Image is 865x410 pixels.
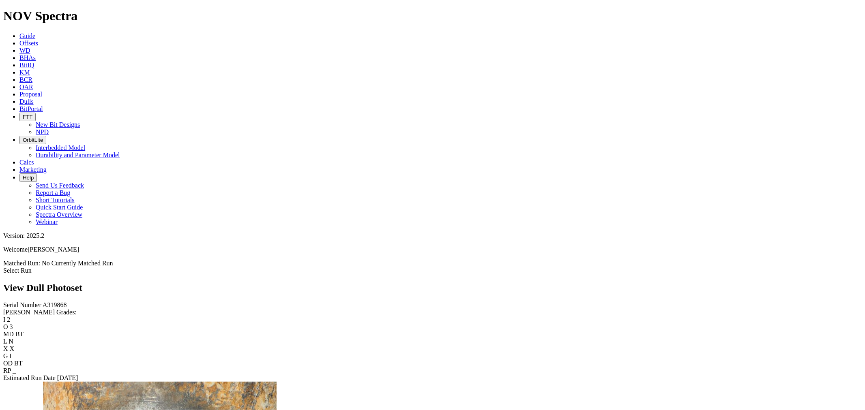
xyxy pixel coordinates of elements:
span: [PERSON_NAME] [28,246,79,253]
a: Interbedded Model [36,144,85,151]
span: A319868 [43,301,67,308]
span: N [9,338,13,345]
a: Send Us Feedback [36,182,84,189]
span: OrbitLite [23,137,43,143]
div: Version: 2025.2 [3,232,862,239]
a: Select Run [3,267,32,274]
span: I [10,352,12,359]
a: OAR [19,83,33,90]
a: New Bit Designs [36,121,80,128]
a: Offsets [19,40,38,47]
a: BitIQ [19,62,34,68]
h2: View Dull Photoset [3,282,862,293]
label: G [3,352,8,359]
a: Proposal [19,91,42,98]
span: [DATE] [57,374,78,381]
a: BHAs [19,54,36,61]
span: 3 [10,323,13,330]
button: Help [19,173,37,182]
button: OrbitLite [19,136,46,144]
a: Report a Bug [36,189,70,196]
a: Webinar [36,218,58,225]
label: OD [3,360,13,367]
h1: NOV Spectra [3,9,862,23]
a: Marketing [19,166,47,173]
a: WD [19,47,30,54]
a: Spectra Overview [36,211,82,218]
label: L [3,338,7,345]
label: Estimated Run Date [3,374,56,381]
a: Short Tutorials [36,196,75,203]
a: NPD [36,128,49,135]
div: [PERSON_NAME] Grades: [3,309,862,316]
a: Dulls [19,98,34,105]
a: KM [19,69,30,76]
span: FTT [23,114,32,120]
a: Calcs [19,159,34,166]
a: Quick Start Guide [36,204,83,211]
a: BCR [19,76,32,83]
a: Guide [19,32,35,39]
p: Welcome [3,246,862,253]
span: Matched Run: [3,260,40,267]
label: RP [3,367,11,374]
span: 2 [7,316,10,323]
span: No Currently Matched Run [42,260,113,267]
span: BT [15,331,24,337]
label: O [3,323,8,330]
span: _ [13,367,16,374]
label: Serial Number [3,301,41,308]
span: Help [23,175,34,181]
span: X [10,345,15,352]
label: I [3,316,5,323]
label: X [3,345,8,352]
a: BitPortal [19,105,43,112]
a: Durability and Parameter Model [36,152,120,158]
span: BT [14,360,22,367]
button: FTT [19,113,36,121]
label: MD [3,331,14,337]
